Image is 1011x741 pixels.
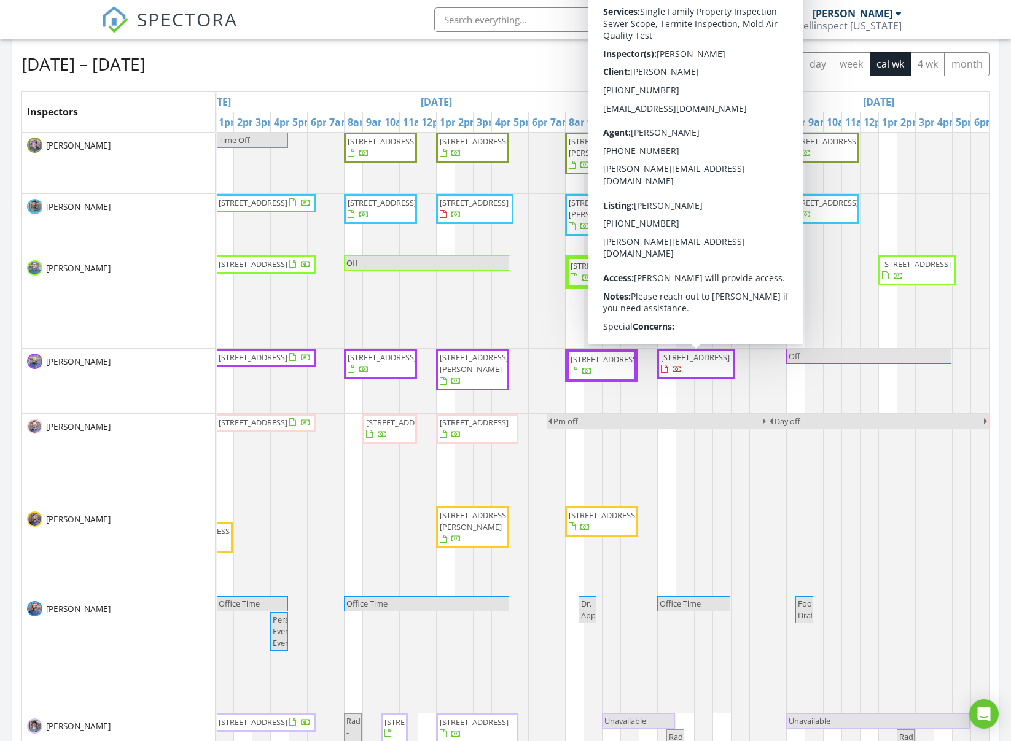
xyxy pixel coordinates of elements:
img: clayton_dwell_v2.jpg [27,260,42,276]
a: SPECTORA [101,17,238,42]
img: cody_dwellinspectaz.png [27,138,42,153]
span: [STREET_ADDRESS] [219,417,287,428]
a: 1pm [437,112,464,132]
span: SPECTORA [137,6,238,32]
span: Inspectors [27,105,78,118]
img: capture.jpg [27,601,42,616]
span: [STREET_ADDRESS][PERSON_NAME] [440,352,509,374]
img: dwell_inspect9_websize.jpg [27,511,42,527]
a: 4pm [713,112,741,132]
a: 1pm [879,112,907,132]
span: [PERSON_NAME] [44,262,113,274]
button: cal wk [870,52,911,76]
span: Off [789,351,800,362]
a: 2pm [897,112,925,132]
span: [STREET_ADDRESS] [440,716,509,727]
a: 3pm [252,112,280,132]
a: 5pm [289,112,317,132]
div: Dwellinspect Arizona [789,20,902,32]
div: Open Intercom Messenger [969,699,999,729]
a: 7am [547,112,575,132]
a: 2pm [455,112,483,132]
button: week [833,52,870,76]
a: 8am [345,112,372,132]
button: 4 wk [910,52,945,76]
a: Go to August 29, 2025 [639,92,676,112]
a: 9am [363,112,391,132]
div: [PERSON_NAME] [813,7,892,20]
img: fabian_headshot_v3.jpg [27,199,42,214]
span: [STREET_ADDRESS] [219,716,287,727]
span: Unavailable [789,715,830,726]
a: 4pm [271,112,299,132]
span: [STREET_ADDRESS] [882,258,951,270]
span: [STREET_ADDRESS] [219,352,287,363]
span: [PERSON_NAME] [44,720,113,732]
a: 7am [768,112,796,132]
span: [STREET_ADDRESS] [219,258,287,270]
span: [STREET_ADDRESS][PERSON_NAME] [569,136,638,158]
a: 10am [603,112,636,132]
a: 6pm [308,112,335,132]
button: [DATE] [660,52,705,76]
span: Dr. Appointment [581,598,630,621]
span: [STREET_ADDRESS] [661,258,730,270]
span: Off [346,257,358,268]
span: [STREET_ADDRESS] [348,136,416,147]
span: Office Time [219,598,260,609]
a: 1pm [658,112,685,132]
span: Pm off [553,416,578,427]
span: [STREET_ADDRESS][PERSON_NAME] [569,197,638,220]
a: 6pm [750,112,778,132]
span: [STREET_ADDRESS] [219,197,287,208]
a: 6pm [971,112,999,132]
span: Office Time [346,598,388,609]
span: Football Draft [798,598,828,621]
a: 4pm [492,112,520,132]
span: [PERSON_NAME] [44,421,113,433]
a: 12pm [418,112,451,132]
input: Search everything... [434,7,680,32]
a: 11am [400,112,433,132]
span: Day off [775,416,800,427]
a: 1pm [216,112,243,132]
a: Go to August 28, 2025 [418,92,455,112]
span: [PERSON_NAME] [44,513,113,526]
button: list [776,52,803,76]
span: Office Time [660,598,701,609]
span: [PERSON_NAME] [44,139,113,152]
span: [STREET_ADDRESS] [440,417,509,428]
img: The Best Home Inspection Software - Spectora [101,6,128,33]
span: Time Off [219,134,250,145]
span: [STREET_ADDRESS] [348,197,416,208]
a: 12pm [861,112,894,132]
button: Next [740,52,769,77]
span: [STREET_ADDRESS] [366,417,435,428]
a: 10am [824,112,857,132]
span: Unavailable [604,715,646,726]
span: [STREET_ADDRESS] [440,197,509,208]
button: month [944,52,990,76]
a: 7am [326,112,354,132]
h2: [DATE] – [DATE] [21,52,146,76]
a: 3pm [474,112,501,132]
span: [STREET_ADDRESS] [661,352,730,363]
a: 3pm [695,112,722,132]
button: day [803,52,833,76]
a: 8am [566,112,593,132]
a: 3pm [916,112,943,132]
span: [PERSON_NAME] [44,355,113,368]
a: 2pm [234,112,262,132]
a: 12pm [639,112,673,132]
a: 8am [787,112,814,132]
a: 5pm [732,112,759,132]
a: 6pm [529,112,556,132]
span: [STREET_ADDRESS] [569,510,638,521]
button: Previous [712,52,741,77]
span: [STREET_ADDRESS] [440,136,509,147]
a: 2pm [676,112,704,132]
a: 11am [621,112,654,132]
a: 10am [381,112,415,132]
span: [STREET_ADDRESS] [384,716,453,727]
a: Go to August 30, 2025 [860,92,897,112]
